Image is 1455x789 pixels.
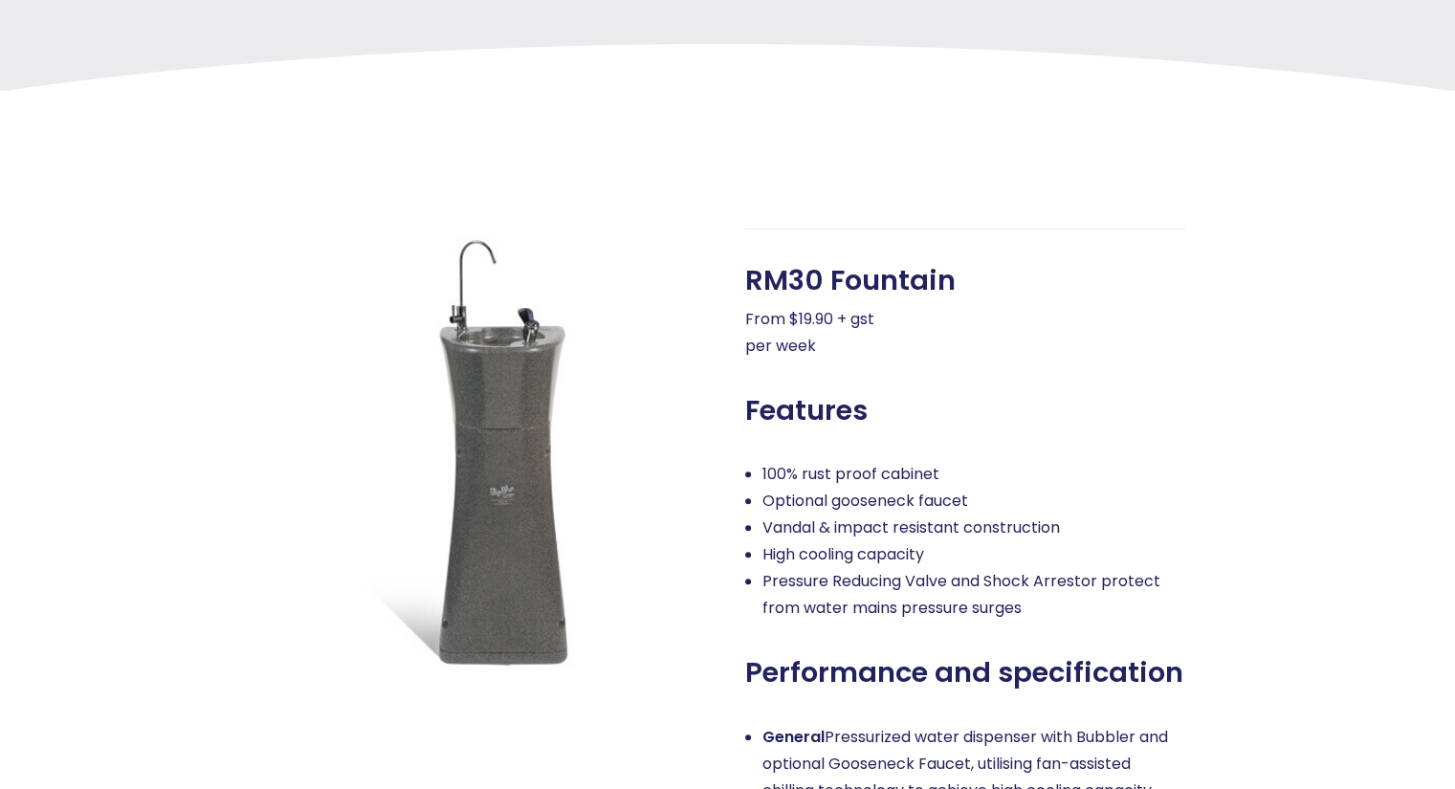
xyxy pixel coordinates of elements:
[762,488,1185,515] li: Optional gooseneck faucet
[762,568,1185,622] li: Pressure Reducing Valve and Shock Arrestor protect from water mains pressure surges
[745,306,1185,360] p: From $19.90 + gst per week
[745,264,956,297] span: RM30 Fountain
[762,515,1185,541] li: Vandal & impact resistant construction
[762,461,1185,488] li: 100% rust proof cabinet
[745,656,1183,690] span: Performance and specification
[745,394,868,427] span: Features
[762,541,1185,568] li: High cooling capacity
[762,726,825,748] strong: General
